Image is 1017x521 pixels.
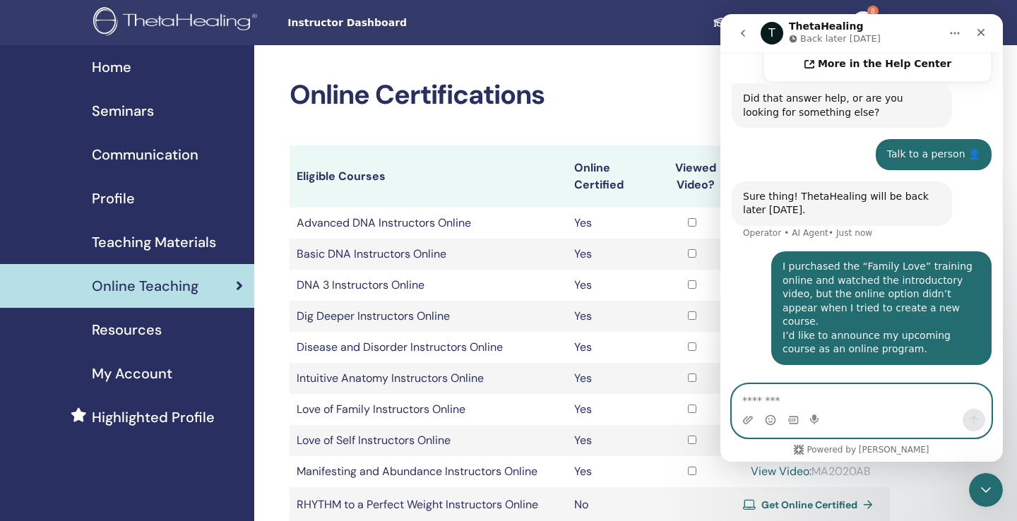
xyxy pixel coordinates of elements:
span: Profile [92,188,135,209]
span: My Account [92,363,172,384]
span: Seminars [92,100,154,121]
span: Online Teaching [92,275,198,297]
td: Yes [567,363,653,394]
td: Advanced DNA Instructors Online [290,208,567,239]
span: Resources [92,319,162,340]
th: Viewed Video? [653,145,732,208]
td: Yes [567,456,653,487]
span: Communication [92,144,198,165]
img: default.jpg [852,11,874,34]
td: Manifesting and Abundance Instructors Online [290,456,567,487]
td: DNA 3 Instructors Online [290,270,567,301]
span: Get Online Certified [761,498,857,511]
img: graduation-cap-white.svg [713,16,730,28]
span: 8 [867,6,879,17]
span: Home [92,56,131,78]
iframe: Intercom live chat [720,14,1003,462]
span: Instructor Dashboard [287,16,499,30]
a: Student Dashboard [701,10,840,36]
h2: Online Certifications [290,79,890,112]
td: Love of Self Instructors Online [290,425,567,456]
td: Yes [567,208,653,239]
td: Yes [567,301,653,332]
a: Get Online Certified [743,494,879,515]
td: Yes [567,394,653,425]
td: Love of Family Instructors Online [290,394,567,425]
div: MA2020AB [739,463,883,480]
th: Eligible Courses [290,145,567,208]
span: Teaching Materials [92,232,216,253]
td: Yes [567,270,653,301]
td: Yes [567,425,653,456]
th: Online Certified [567,145,653,208]
td: Disease and Disorder Instructors Online [290,332,567,363]
td: Yes [567,239,653,270]
iframe: Intercom live chat [969,473,1003,507]
td: Intuitive Anatomy Instructors Online [290,363,567,394]
td: Basic DNA Instructors Online [290,239,567,270]
td: Yes [567,332,653,363]
img: logo.png [93,7,262,39]
span: Highlighted Profile [92,407,215,428]
a: View Video: [751,464,811,479]
td: Dig Deeper Instructors Online [290,301,567,332]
